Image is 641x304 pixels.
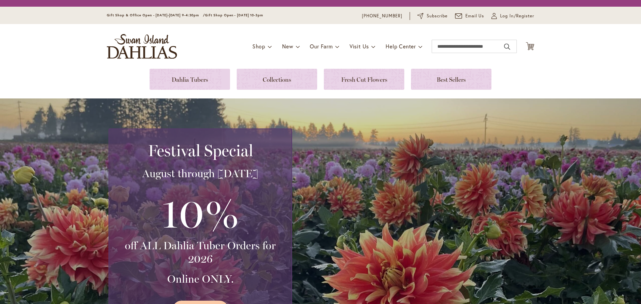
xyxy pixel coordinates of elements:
[491,13,534,19] a: Log In/Register
[427,13,448,19] span: Subscribe
[465,13,484,19] span: Email Us
[117,167,283,180] h3: August through [DATE]
[386,43,416,50] span: Help Center
[455,13,484,19] a: Email Us
[504,41,510,52] button: Search
[310,43,333,50] span: Our Farm
[282,43,293,50] span: New
[117,141,283,160] h2: Festival Special
[350,43,369,50] span: Visit Us
[417,13,448,19] a: Subscribe
[362,13,402,19] a: [PHONE_NUMBER]
[252,43,265,50] span: Shop
[205,13,263,17] span: Gift Shop Open - [DATE] 10-3pm
[117,272,283,286] h3: Online ONLY.
[117,239,283,266] h3: off ALL Dahlia Tuber Orders for 2026
[107,13,205,17] span: Gift Shop & Office Open - [DATE]-[DATE] 9-4:30pm /
[117,187,283,239] h3: 10%
[500,13,534,19] span: Log In/Register
[107,34,177,59] a: store logo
